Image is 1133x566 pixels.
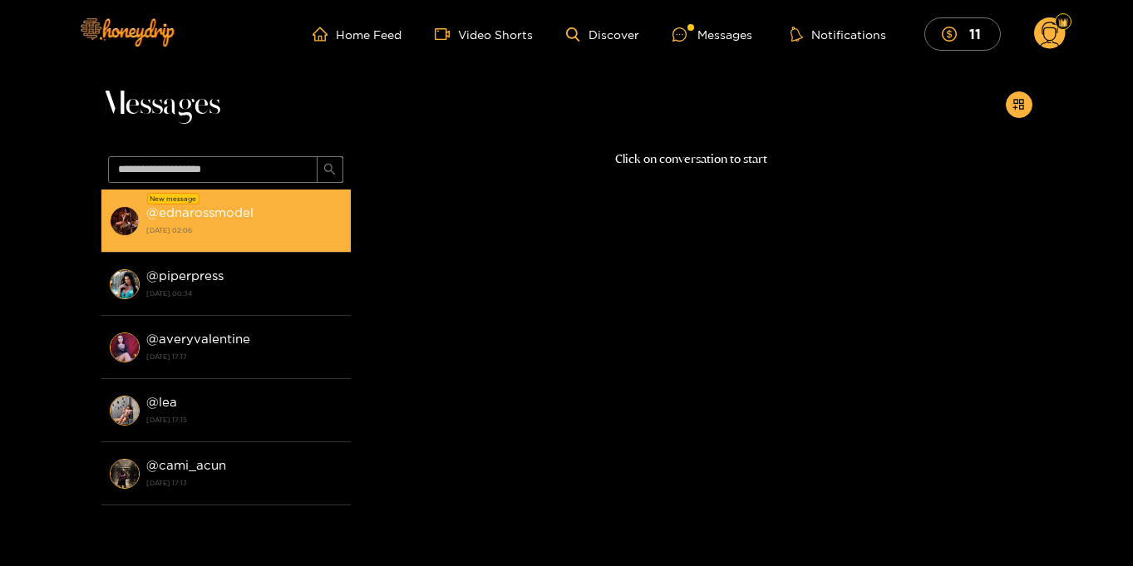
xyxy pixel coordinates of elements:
img: conversation [110,206,140,236]
strong: [DATE] 17:13 [146,475,342,490]
strong: @ ednarossmodel [146,205,254,219]
strong: [DATE] 00:34 [146,286,342,301]
a: Video Shorts [435,27,533,42]
span: search [323,163,336,177]
p: Click on conversation to start [351,150,1032,169]
span: video-camera [435,27,458,42]
span: appstore-add [1012,98,1025,112]
img: conversation [110,332,140,362]
button: Notifications [786,26,891,42]
mark: 11 [967,25,983,42]
div: New message [147,193,200,204]
div: Messages [672,25,752,44]
strong: @ piperpress [146,268,224,283]
button: appstore-add [1006,91,1032,118]
a: Discover [566,27,638,42]
button: search [317,156,343,183]
span: home [313,27,336,42]
strong: [DATE] 02:06 [146,223,342,238]
img: conversation [110,459,140,489]
img: conversation [110,269,140,299]
strong: @ cami_acun [146,458,226,472]
button: 11 [924,17,1001,50]
strong: [DATE] 17:17 [146,349,342,364]
strong: [DATE] 17:15 [146,412,342,427]
span: Messages [101,85,220,125]
img: Fan Level [1058,17,1068,27]
strong: @ averyvalentine [146,332,250,346]
a: Home Feed [313,27,401,42]
img: conversation [110,396,140,426]
span: dollar [942,27,965,42]
strong: @ lea [146,395,177,409]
